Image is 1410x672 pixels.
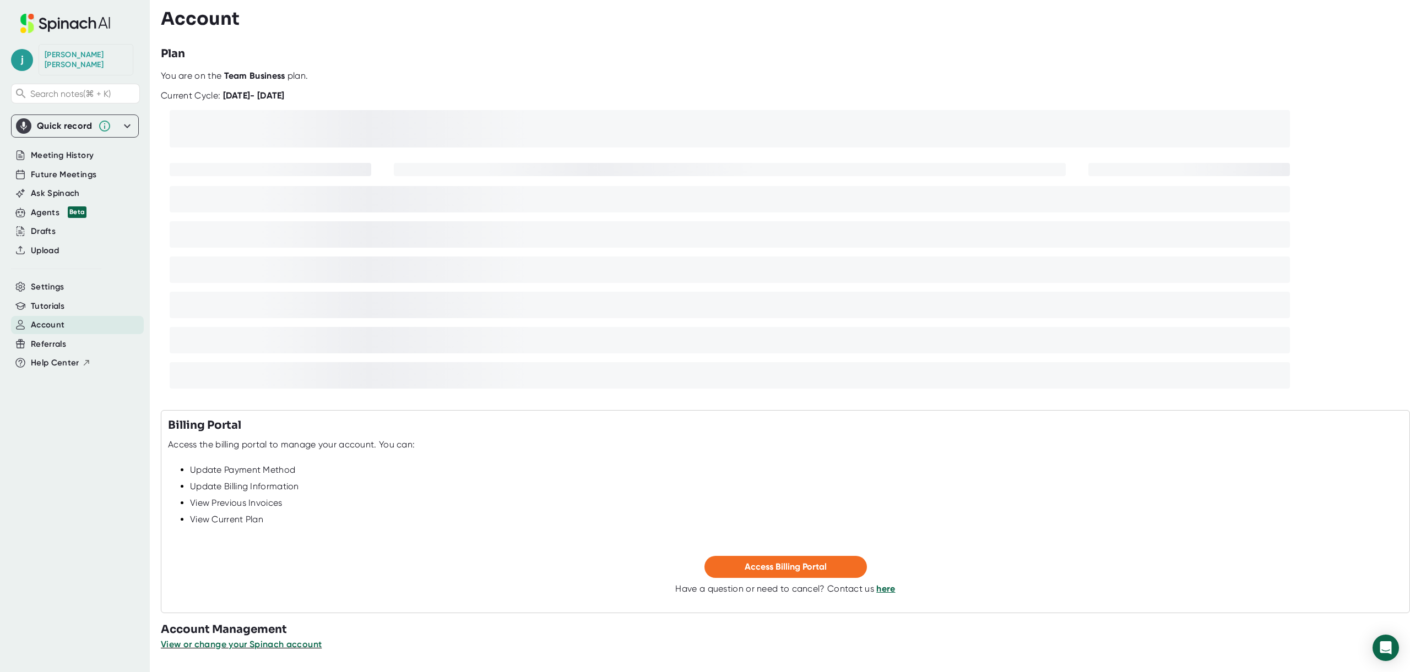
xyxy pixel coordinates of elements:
div: Current Cycle: [161,90,285,101]
button: Drafts [31,225,56,238]
b: [DATE] - [DATE] [223,90,285,101]
button: Settings [31,281,64,293]
span: Help Center [31,357,79,369]
button: Referrals [31,338,66,351]
button: Access Billing Portal [704,556,867,578]
div: Update Payment Method [190,465,1403,476]
div: Beta [68,206,86,218]
span: Access Billing Portal [745,561,827,572]
div: Agents [31,206,86,219]
div: You are on the plan. [161,70,1406,81]
div: Jospeh Klimczak [45,50,127,69]
div: Access the billing portal to manage your account. You can: [168,439,415,450]
button: Future Meetings [31,168,96,181]
div: Have a question or need to cancel? Contact us [675,583,895,594]
button: View or change your Spinach account [161,638,322,651]
span: j [11,49,33,71]
a: here [876,583,895,594]
span: View or change your Spinach account [161,639,322,649]
h3: Account Management [161,621,1410,638]
h3: Plan [161,46,185,62]
div: Quick record [37,121,93,132]
h3: Billing Portal [168,417,241,434]
div: View Current Plan [190,514,1403,525]
h3: Account [161,8,240,29]
button: Meeting History [31,149,94,162]
button: Help Center [31,357,91,369]
div: View Previous Invoices [190,498,1403,509]
button: Tutorials [31,300,64,313]
b: Team Business [224,70,285,81]
div: Update Billing Information [190,481,1403,492]
button: Ask Spinach [31,187,80,200]
button: Account [31,319,64,331]
span: Search notes (⌘ + K) [30,89,111,99]
button: Agents Beta [31,206,86,219]
div: Open Intercom Messenger [1373,635,1399,661]
button: Upload [31,244,59,257]
div: Quick record [16,115,134,137]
